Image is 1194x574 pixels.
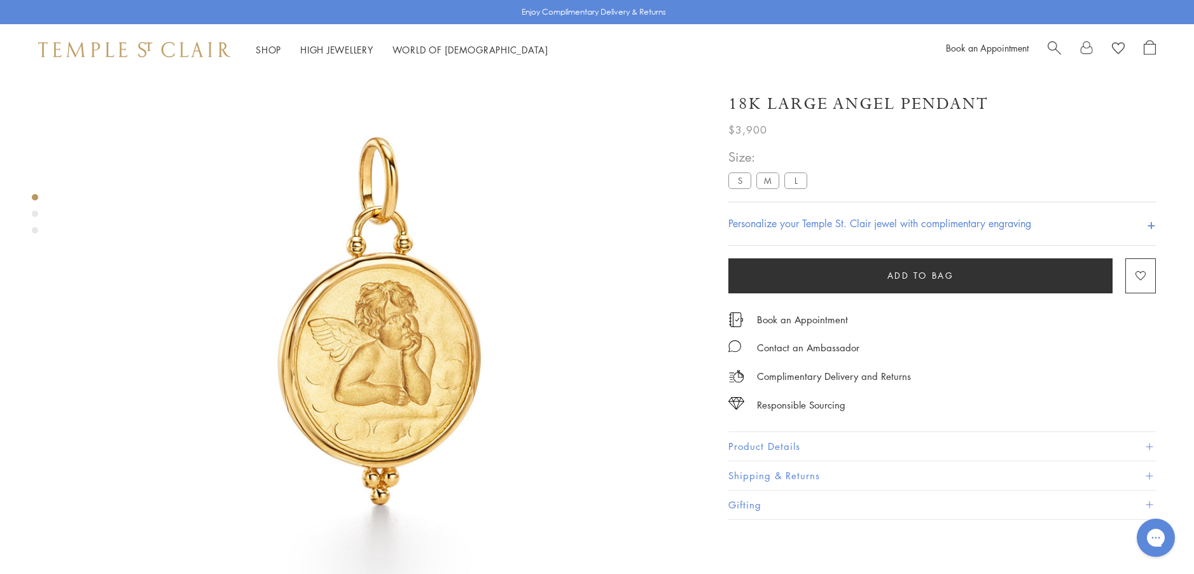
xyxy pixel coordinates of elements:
[728,312,744,327] img: icon_appointment.svg
[728,491,1156,519] button: Gifting
[1130,514,1181,561] iframe: Gorgias live chat messenger
[300,43,373,56] a: High JewelleryHigh Jewellery
[728,368,744,384] img: icon_delivery.svg
[1144,40,1156,59] a: Open Shopping Bag
[946,41,1029,54] a: Book an Appointment
[522,6,666,18] p: Enjoy Complimentary Delivery & Returns
[728,216,1031,231] h4: Personalize your Temple St. Clair jewel with complimentary engraving
[757,397,845,413] div: Responsible Sourcing
[1048,40,1061,59] a: Search
[728,172,751,188] label: S
[256,43,281,56] a: ShopShop
[728,432,1156,461] button: Product Details
[38,42,230,57] img: Temple St. Clair
[728,397,744,410] img: icon_sourcing.svg
[728,93,989,115] h1: 18K Large Angel Pendant
[757,340,859,356] div: Contact an Ambassador
[728,122,767,138] span: $3,900
[392,43,548,56] a: World of [DEMOGRAPHIC_DATA]World of [DEMOGRAPHIC_DATA]
[728,146,812,167] span: Size:
[784,172,807,188] label: L
[757,312,848,326] a: Book an Appointment
[728,461,1156,490] button: Shipping & Returns
[756,172,779,188] label: M
[1112,40,1125,59] a: View Wishlist
[256,42,548,58] nav: Main navigation
[728,258,1113,293] button: Add to bag
[1147,212,1156,235] h4: +
[32,191,38,244] div: Product gallery navigation
[887,269,954,283] span: Add to bag
[728,340,741,353] img: MessageIcon-01_2.svg
[757,368,911,384] p: Complimentary Delivery and Returns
